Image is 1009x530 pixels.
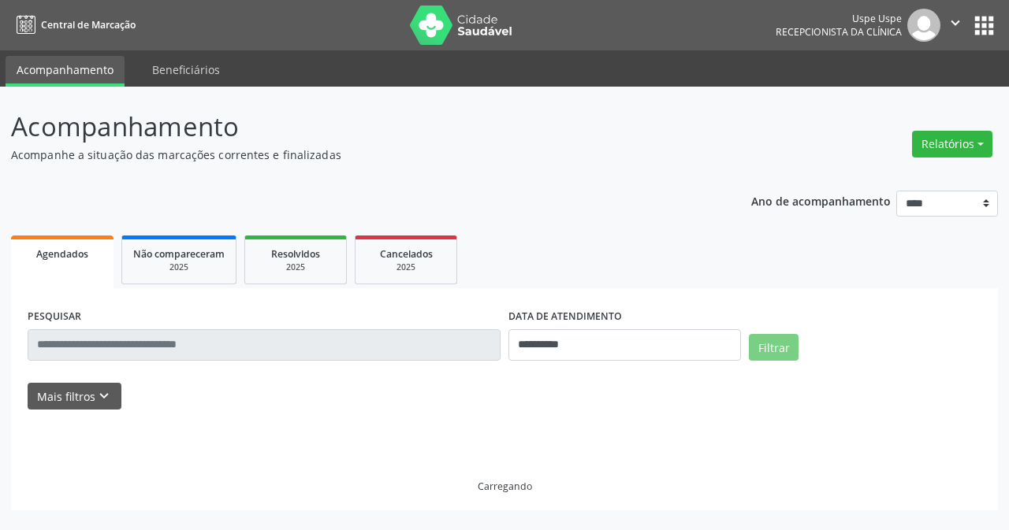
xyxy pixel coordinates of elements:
[11,12,136,38] a: Central de Marcação
[367,261,445,273] div: 2025
[141,56,231,83] a: Beneficiários
[6,56,125,87] a: Acompanhamento
[776,12,902,25] div: Uspe Uspe
[947,14,964,32] i: 
[11,107,702,146] p: Acompanhamento
[751,191,891,210] p: Ano de acompanhamento
[478,480,532,493] div: Carregando
[11,146,702,163] p: Acompanhe a situação das marcações correntes e finalizadas
[907,9,940,42] img: img
[776,25,902,39] span: Recepcionista da clínica
[380,247,433,261] span: Cancelados
[28,305,81,329] label: PESQUISAR
[256,261,335,273] div: 2025
[912,131,992,158] button: Relatórios
[41,18,136,32] span: Central de Marcação
[940,9,970,42] button: 
[271,247,320,261] span: Resolvidos
[508,305,622,329] label: DATA DE ATENDIMENTO
[28,383,121,410] button: Mais filtroskeyboard_arrow_down
[36,247,88,261] span: Agendados
[95,387,113,405] i: keyboard_arrow_down
[133,261,225,273] div: 2025
[749,334,799,361] button: Filtrar
[970,12,998,39] button: apps
[133,247,225,261] span: Não compareceram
